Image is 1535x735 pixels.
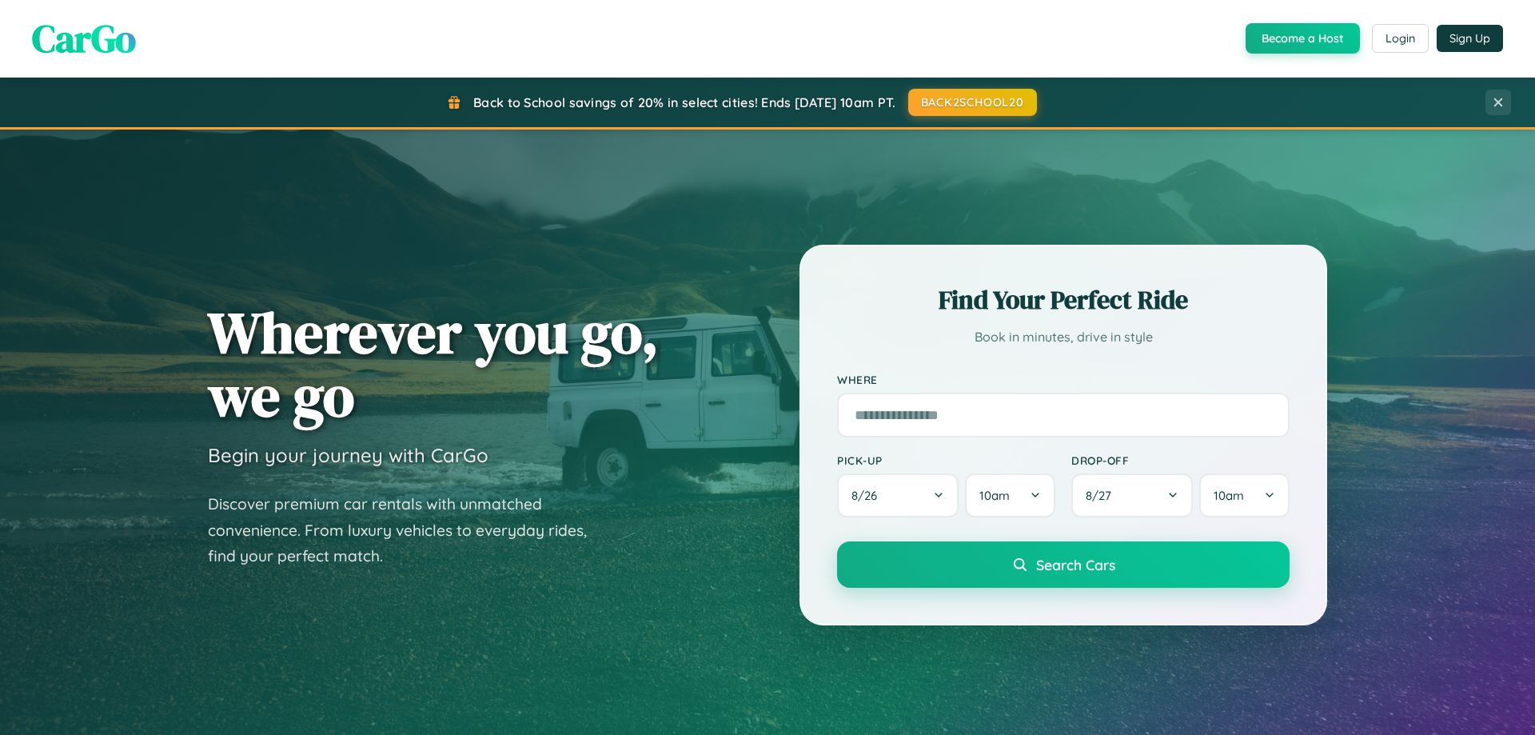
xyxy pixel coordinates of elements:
span: Search Cars [1036,556,1115,573]
span: 10am [1214,488,1244,503]
p: Book in minutes, drive in style [837,326,1290,349]
label: Drop-off [1071,453,1290,467]
button: Login [1372,24,1429,53]
button: 8/27 [1071,473,1193,517]
button: 8/26 [837,473,959,517]
button: 10am [965,473,1055,517]
span: 8 / 26 [851,488,885,503]
span: 10am [979,488,1010,503]
h2: Find Your Perfect Ride [837,282,1290,318]
span: 8 / 27 [1086,488,1119,503]
h3: Begin your journey with CarGo [208,443,488,467]
button: Search Cars [837,541,1290,588]
label: Pick-up [837,453,1055,467]
button: BACK2SCHOOL20 [908,89,1037,116]
button: Become a Host [1246,23,1360,54]
h1: Wherever you go, we go [208,301,659,427]
span: Back to School savings of 20% in select cities! Ends [DATE] 10am PT. [473,94,895,110]
button: Sign Up [1437,25,1503,52]
button: 10am [1199,473,1290,517]
span: CarGo [32,12,136,65]
label: Where [837,373,1290,386]
p: Discover premium car rentals with unmatched convenience. From luxury vehicles to everyday rides, ... [208,491,608,569]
